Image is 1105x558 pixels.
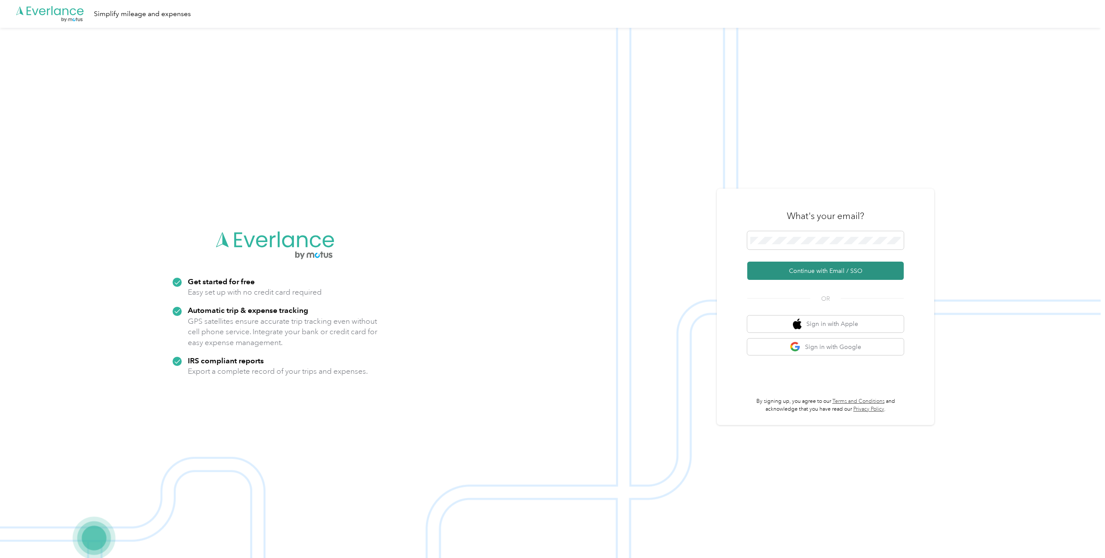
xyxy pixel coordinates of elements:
[790,342,801,352] img: google logo
[94,9,191,20] div: Simplify mileage and expenses
[188,366,368,377] p: Export a complete record of your trips and expenses.
[188,306,308,315] strong: Automatic trip & expense tracking
[188,316,378,348] p: GPS satellites ensure accurate trip tracking even without cell phone service. Integrate your bank...
[832,398,885,405] a: Terms and Conditions
[747,262,904,280] button: Continue with Email / SSO
[747,398,904,413] p: By signing up, you agree to our and acknowledge that you have read our .
[810,294,841,303] span: OR
[747,316,904,332] button: apple logoSign in with Apple
[793,319,802,329] img: apple logo
[747,339,904,355] button: google logoSign in with Google
[188,287,322,298] p: Easy set up with no credit card required
[853,406,884,412] a: Privacy Policy
[787,210,864,222] h3: What's your email?
[188,356,264,365] strong: IRS compliant reports
[188,277,255,286] strong: Get started for free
